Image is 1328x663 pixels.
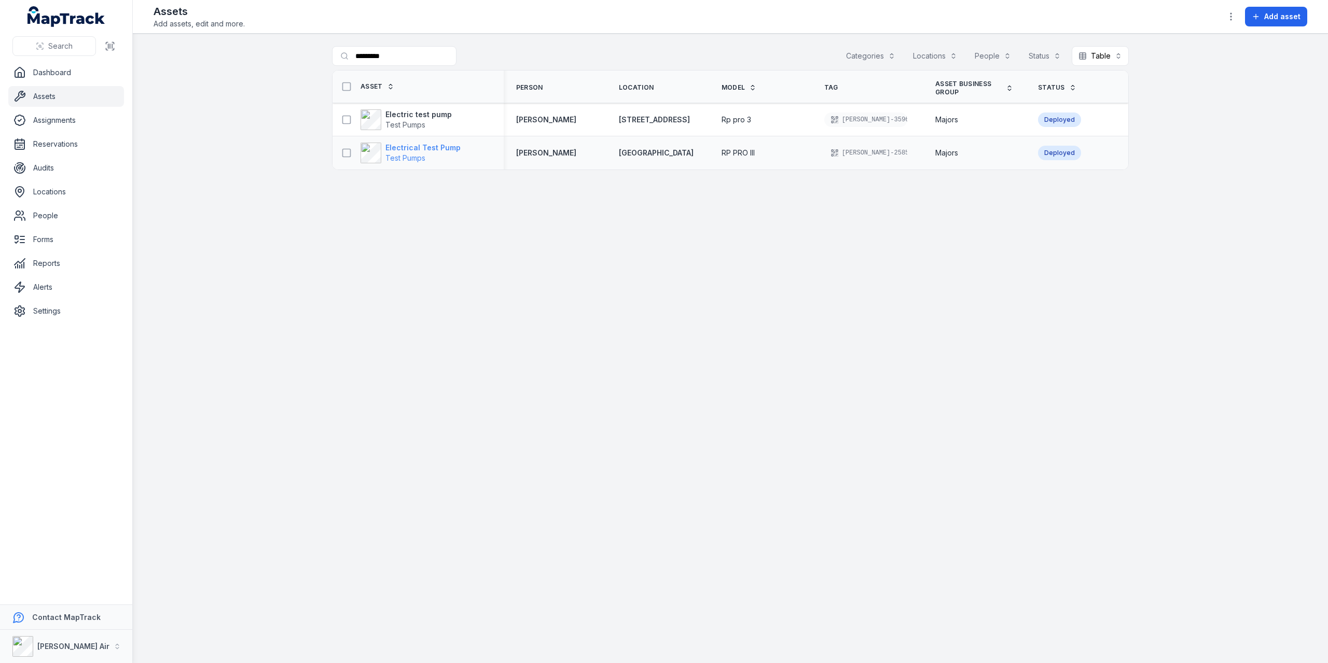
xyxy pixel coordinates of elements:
button: Add asset [1245,7,1307,26]
a: Assignments [8,110,124,131]
div: Deployed [1038,112,1081,127]
a: Locations [8,181,124,202]
strong: [PERSON_NAME] Air [37,642,109,651]
a: Dashboard [8,62,124,83]
span: Majors [935,115,958,125]
strong: Contact MapTrack [32,613,101,622]
a: Alerts [8,277,124,298]
div: [PERSON_NAME]-2585 [824,146,907,160]
span: Asset Business Group [935,80,1002,96]
a: Status [1038,83,1076,92]
a: Asset Business Group [935,80,1013,96]
a: Asset [361,82,394,91]
a: Assets [8,86,124,107]
a: Model [722,83,757,92]
a: Reports [8,253,124,274]
a: Settings [8,301,124,321]
span: Search [48,41,73,51]
a: [GEOGRAPHIC_DATA] [619,148,694,158]
a: [PERSON_NAME] [516,115,576,125]
button: Categories [839,46,902,66]
a: Electric test pumpTest Pumps [361,109,452,130]
a: Audits [8,158,124,178]
a: People [8,205,124,226]
div: [PERSON_NAME]-3596 [824,112,907,127]
span: Tag [824,83,838,92]
button: People [968,46,1018,66]
span: Asset [361,82,383,91]
a: MapTrack [27,6,105,27]
span: Test Pumps [385,120,425,129]
strong: Electrical Test Pump [385,143,461,153]
span: Person [516,83,543,92]
button: Locations [906,46,964,66]
span: Majors [935,148,958,158]
a: Electrical Test PumpTest Pumps [361,143,461,163]
span: Add assets, edit and more. [154,19,245,29]
span: Status [1038,83,1065,92]
h2: Assets [154,4,245,19]
span: Rp pro 3 [722,115,751,125]
span: Test Pumps [385,153,425,162]
strong: Electric test pump [385,109,452,120]
button: Table [1072,46,1129,66]
button: Status [1022,46,1068,66]
div: Deployed [1038,146,1081,160]
span: RP PRO III [722,148,755,158]
span: Add asset [1264,11,1301,22]
a: Reservations [8,134,124,154]
a: [PERSON_NAME] [516,148,576,158]
a: [STREET_ADDRESS] [619,115,690,125]
button: Search [12,36,96,56]
span: Model [722,83,745,92]
span: [STREET_ADDRESS] [619,115,690,124]
span: [GEOGRAPHIC_DATA] [619,148,694,157]
span: Location [619,83,654,92]
a: Forms [8,229,124,250]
